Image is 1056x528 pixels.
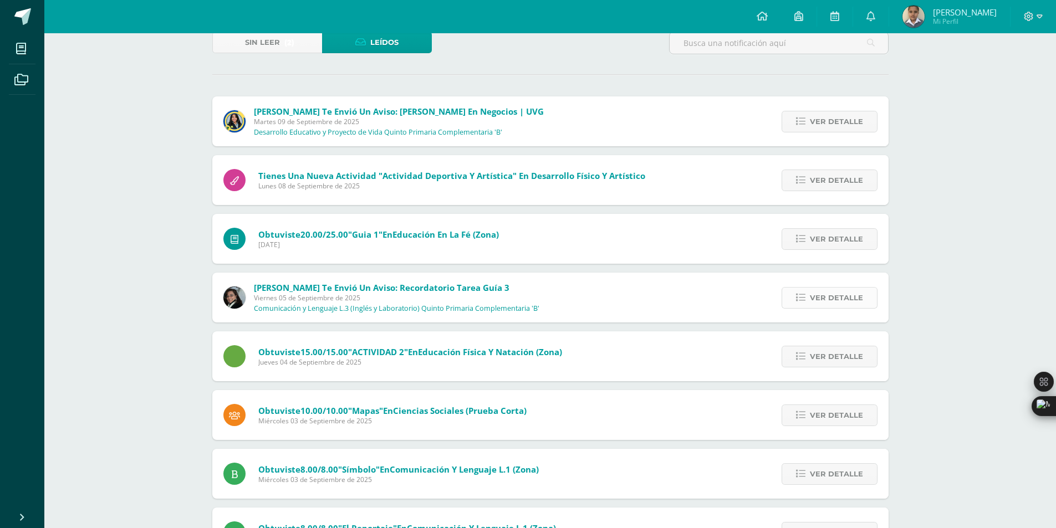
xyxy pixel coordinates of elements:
span: Ver detalle [810,229,863,249]
span: "Mapas" [348,405,383,416]
span: Ver detalle [810,464,863,484]
span: (2) [284,32,294,53]
span: Ver detalle [810,170,863,191]
span: Leídos [370,32,399,53]
span: [DATE] [258,240,499,249]
p: Desarrollo Educativo y Proyecto de Vida Quinto Primaria Complementaria 'B' [254,128,502,137]
span: Obtuviste en [258,405,527,416]
span: 15.00/15.00 [300,346,348,357]
span: Educación Física y Natación (Zona) [418,346,562,357]
span: "Guia 1" [348,229,382,240]
span: Ciencias Sociales (Prueba Corta) [393,405,527,416]
span: Obtuviste en [258,346,562,357]
span: 20.00/25.00 [300,229,348,240]
span: Obtuviste en [258,464,539,475]
span: Ver detalle [810,346,863,367]
img: 193c62e8dc14977076698c9988c57c15.png [902,6,925,28]
span: Ver detalle [810,405,863,426]
img: 7bd163c6daa573cac875167af135d202.png [223,286,246,309]
span: Ver detalle [810,288,863,308]
input: Busca una notificación aquí [670,32,888,54]
a: Sin leer(2) [212,32,322,53]
span: Mi Perfil [933,17,997,26]
span: Sin leer [245,32,280,53]
p: Comunicación y Lenguaje L.3 (Inglés y Laboratorio) Quinto Primaria Complementaria 'B' [254,304,539,313]
span: Lunes 08 de Septiembre de 2025 [258,181,645,191]
span: Miércoles 03 de Septiembre de 2025 [258,475,539,484]
span: Viernes 05 de Septiembre de 2025 [254,293,539,303]
img: 9385da7c0ece523bc67fca2554c96817.png [223,110,246,132]
span: Miércoles 03 de Septiembre de 2025 [258,416,527,426]
span: Tienes una nueva actividad "Actividad Deportiva y Artística" En Desarrollo Físico y Artístico [258,170,645,181]
span: 8.00/8.00 [300,464,338,475]
a: Leídos [322,32,432,53]
span: "Símbolo" [338,464,380,475]
span: 10.00/10.00 [300,405,348,416]
span: "ACTIVIDAD 2" [348,346,408,357]
span: [PERSON_NAME] te envió un aviso: Recordatorio Tarea Guía 3 [254,282,509,293]
span: Martes 09 de Septiembre de 2025 [254,117,544,126]
span: Jueves 04 de Septiembre de 2025 [258,357,562,367]
span: Comunicación y Lenguaje L.1 (Zona) [390,464,539,475]
span: Educación en la Fé (Zona) [392,229,499,240]
span: Ver detalle [810,111,863,132]
span: Obtuviste en [258,229,499,240]
span: [PERSON_NAME] [933,7,997,18]
span: [PERSON_NAME] te envió un aviso: [PERSON_NAME] en Negocios | UVG [254,106,544,117]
